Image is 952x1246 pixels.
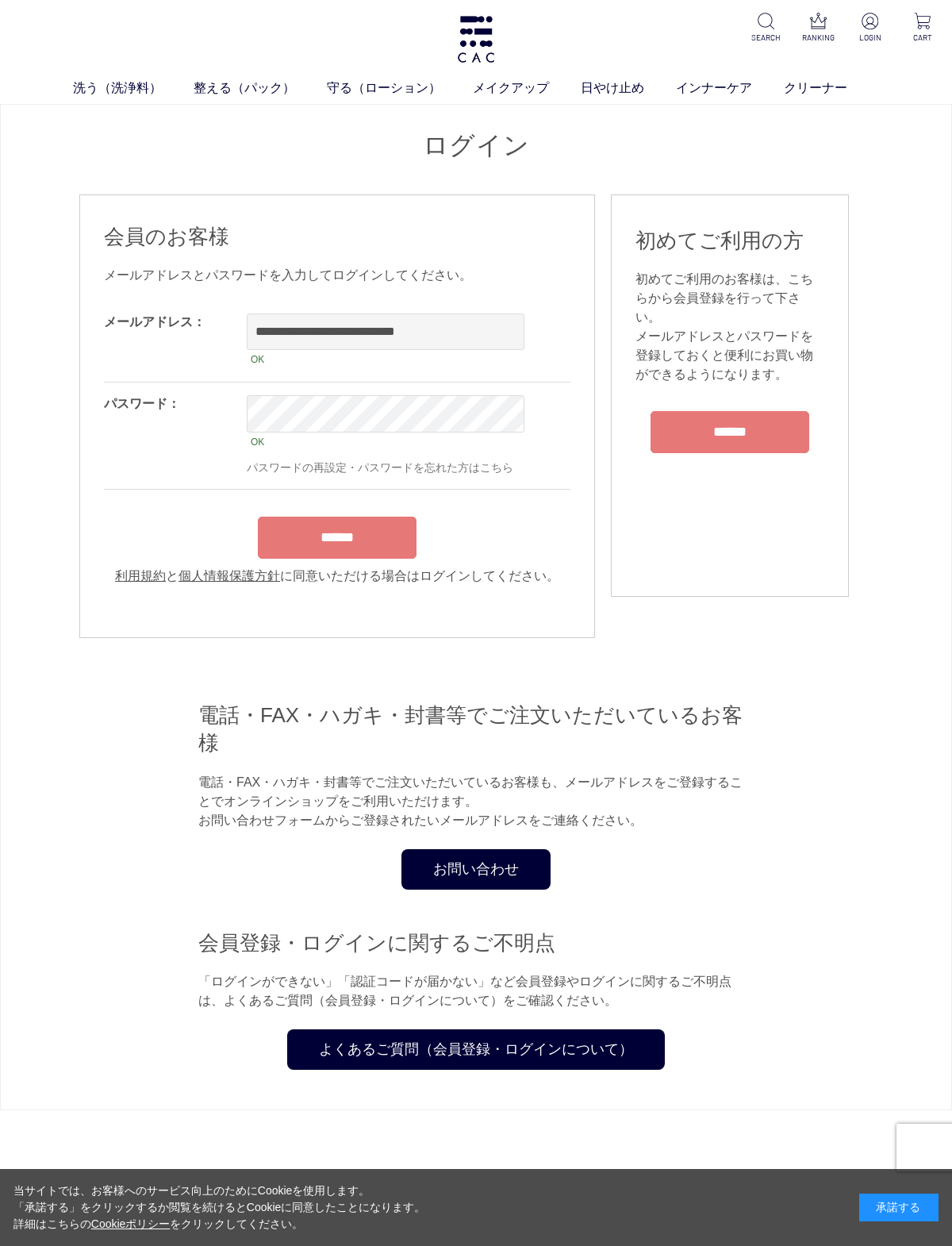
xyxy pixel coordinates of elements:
[327,79,473,98] a: 守る（ローション）
[635,270,824,384] div: 初めてご利用のお客様は、こちらから会員登録を行って下さい。 メールアドレスとパスワードを登録しておくと便利にお買い物ができるようになります。
[198,972,754,1010] p: 「ログインができない」「認証コードが届かない」など会員登録やログインに関するご不明点は、よくあるご質問（会員登録・ログインについて）をご確認ください。
[91,1217,171,1230] a: Cookieポリシー
[13,1183,426,1233] div: 当サイトでは、お客様へのサービス向上のためにCookieを使用します。 「承諾する」をクリックするか閲覧を続けるとCookieに同意したことになります。 詳細はこちらの をクリックしてください。
[401,849,551,890] a: お問い合わせ
[906,13,939,44] a: CART
[194,79,327,98] a: 整える（パック）
[198,702,754,756] h2: 電話・FAX・ハガキ・封書等でご注文いただいているお客様
[73,79,194,98] a: 洗う（洗浄料）
[635,229,804,252] span: 初めてご利用の方
[198,773,754,830] p: 電話・FAX・ハガキ・封書等でご注文いただいているお客様も、メールアドレスをご登録することでオンラインショップをご利用いただけます。 お問い合わせフォームからご登録されたいメールアドレスをご連絡...
[115,569,166,583] a: 利用規約
[104,567,570,586] div: と に同意いただける場合はログインしてください。
[749,13,782,44] a: SEARCH
[784,79,879,98] a: クリーナー
[859,1194,939,1221] div: 承諾する
[247,461,513,474] a: パスワードの再設定・パスワードを忘れた方はこちら
[854,32,887,44] p: LOGIN
[104,225,229,248] span: 会員のお客様
[104,397,180,410] label: パスワード：
[104,315,205,329] label: メールアドレス：
[473,79,581,98] a: メイクアップ
[906,32,939,44] p: CART
[801,13,835,44] a: RANKING
[749,32,782,44] p: SEARCH
[79,129,873,163] h1: ログイン
[104,266,570,285] div: メールアドレスとパスワードを入力してログインしてください。
[455,16,497,63] img: logo
[676,79,784,98] a: インナーケア
[581,79,676,98] a: 日やけ止め
[287,1029,665,1070] a: よくあるご質問（会員登録・ログインについて）
[247,350,524,369] div: OK
[198,929,754,957] h2: 会員登録・ログインに関するご不明点
[178,569,280,583] a: 個人情報保護方針
[854,13,887,44] a: LOGIN
[801,32,835,44] p: RANKING
[247,433,524,452] div: OK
